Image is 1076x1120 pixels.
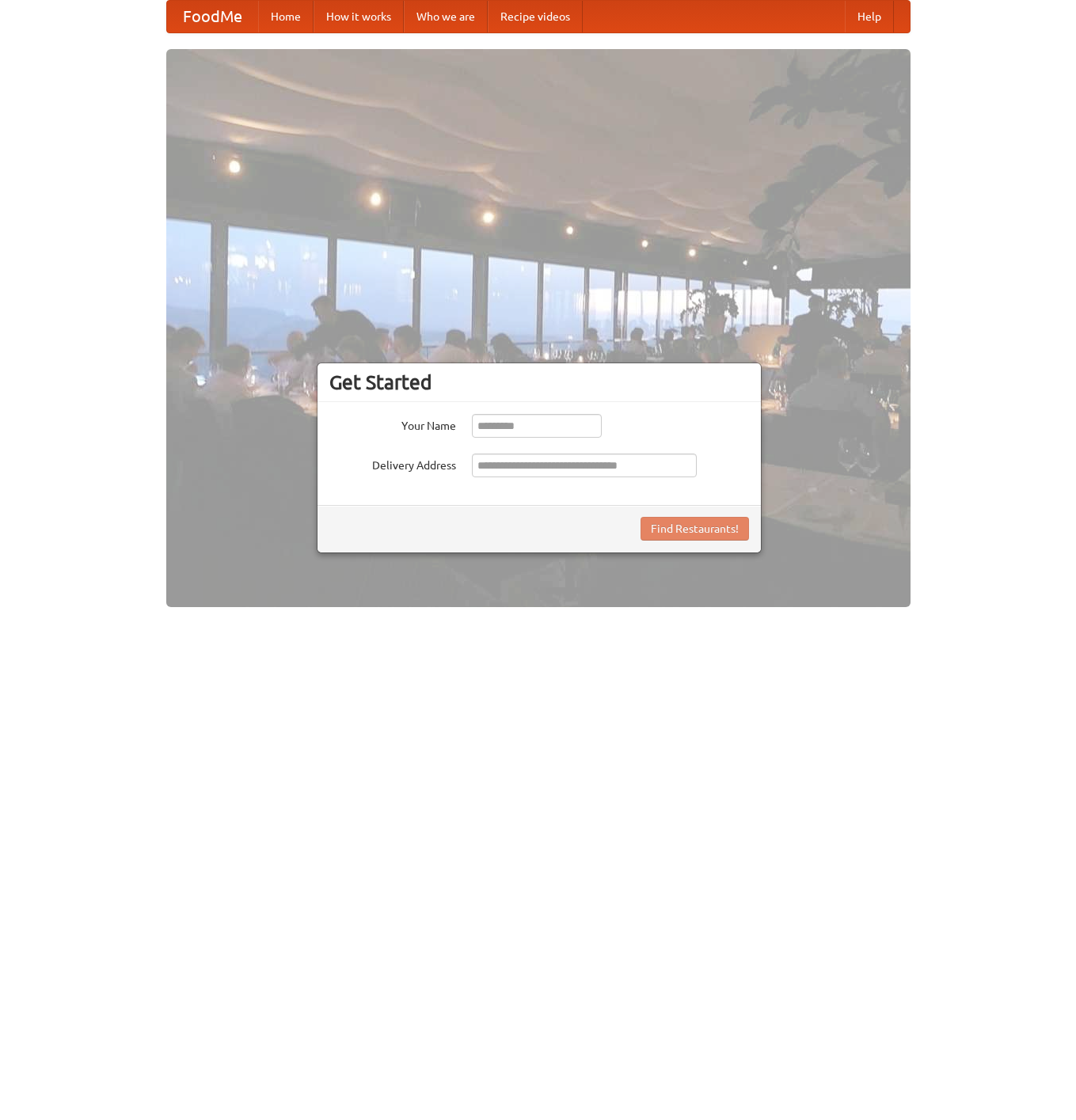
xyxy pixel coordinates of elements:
[329,454,456,473] label: Delivery Address
[845,1,894,32] a: Help
[488,1,583,32] a: Recipe videos
[329,370,749,394] h3: Get Started
[641,517,749,541] button: Find Restaurants!
[167,1,258,32] a: FoodMe
[329,414,456,434] label: Your Name
[404,1,488,32] a: Who we are
[314,1,404,32] a: How it works
[258,1,314,32] a: Home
